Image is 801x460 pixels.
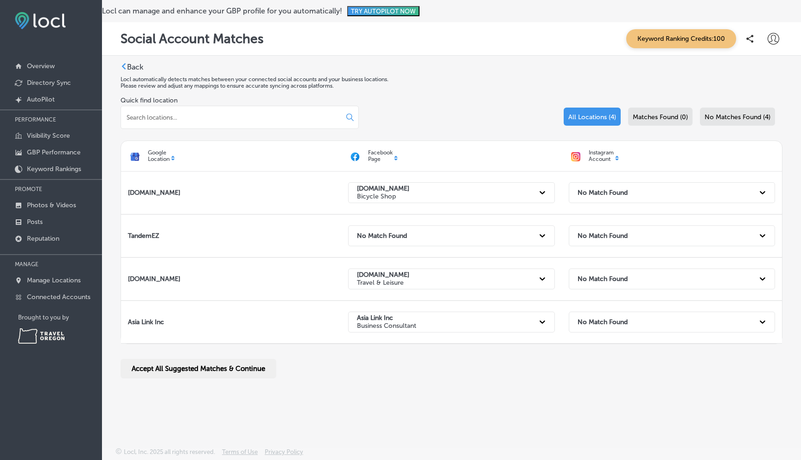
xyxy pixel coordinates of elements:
p: Travel & Leisure [357,279,409,287]
p: Please review and adjust any mappings to ensure accurate syncing across platforms. [121,83,782,89]
p: Keyword Rankings [27,165,81,173]
p: Brought to you by [18,314,102,321]
span: All Locations (4) [568,113,616,121]
p: Locl, Inc. 2025 all rights reserved. [124,448,215,455]
strong: No Match Found [578,232,628,240]
p: Locl automatically detects matches between your connected social accounts and your business locat... [121,76,782,83]
a: Terms of Use [222,448,258,460]
p: Manage Locations [27,276,81,284]
p: Photos & Videos [27,201,76,209]
label: Back [127,63,143,71]
button: TRY AUTOPILOT NOW [347,6,420,16]
p: Overview [27,62,55,70]
p: Facebook Page [368,149,393,163]
img: Travel Oregon [18,328,64,344]
a: Privacy Policy [265,448,303,460]
p: Directory Sync [27,79,71,87]
strong: No Match Found [578,189,628,197]
p: Connected Accounts [27,293,90,301]
p: Social Account Matches [121,31,264,46]
p: Business Consultant [357,322,416,330]
strong: No Match Found [357,232,407,240]
label: Quick find location [121,96,359,104]
input: Search locations... [126,113,331,121]
span: Keyword Ranking Credits: 100 [626,29,736,48]
span: No Matches Found (4) [705,113,770,121]
p: Google Location [148,149,170,163]
p: Instagram Account [589,149,614,163]
strong: [DOMAIN_NAME] [357,271,409,279]
strong: Asia Link Inc [128,318,164,326]
strong: No Match Found [578,318,628,326]
button: Accept All Suggested Matches & Continue [121,359,276,378]
strong: TandemEZ [128,232,159,240]
p: Visibility Score [27,132,70,140]
p: AutoPilot [27,96,55,103]
p: Bicycle Shop [357,192,409,200]
p: Posts [27,218,43,226]
strong: No Match Found [578,275,628,283]
p: GBP Performance [27,148,81,156]
strong: Asia Link Inc [357,314,393,322]
strong: [DOMAIN_NAME] [128,189,180,197]
strong: [DOMAIN_NAME] [357,185,409,192]
img: fda3e92497d09a02dc62c9cd864e3231.png [15,12,66,29]
p: Reputation [27,235,59,243]
span: Matches Found (0) [633,113,688,121]
strong: [DOMAIN_NAME] [128,275,180,283]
